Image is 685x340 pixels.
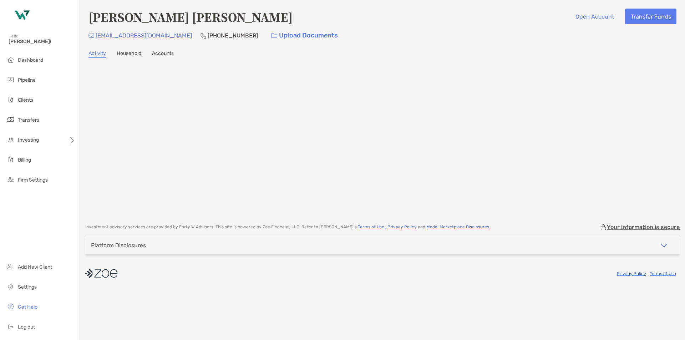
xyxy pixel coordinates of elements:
[9,39,75,45] span: [PERSON_NAME]!
[96,31,192,40] p: [EMAIL_ADDRESS][DOMAIN_NAME]
[6,135,15,144] img: investing icon
[6,322,15,331] img: logout icon
[570,9,619,24] button: Open Account
[660,241,668,250] img: icon arrow
[6,155,15,164] img: billing icon
[91,242,146,249] div: Platform Disclosures
[271,33,277,38] img: button icon
[18,117,39,123] span: Transfers
[9,3,34,29] img: Zoe Logo
[18,157,31,163] span: Billing
[201,33,206,39] img: Phone Icon
[358,224,384,229] a: Terms of Use
[88,34,94,38] img: Email Icon
[208,31,258,40] p: [PHONE_NUMBER]
[387,224,417,229] a: Privacy Policy
[18,304,37,310] span: Get Help
[267,28,342,43] a: Upload Documents
[6,282,15,291] img: settings icon
[6,175,15,184] img: firm-settings icon
[18,137,39,143] span: Investing
[625,9,676,24] button: Transfer Funds
[6,262,15,271] img: add_new_client icon
[18,57,43,63] span: Dashboard
[650,271,676,276] a: Terms of Use
[117,50,141,58] a: Household
[18,284,37,290] span: Settings
[18,77,36,83] span: Pipeline
[88,9,293,25] h4: [PERSON_NAME] [PERSON_NAME]
[6,95,15,104] img: clients icon
[6,75,15,84] img: pipeline icon
[85,224,490,230] p: Investment advisory services are provided by Forty W Advisors . This site is powered by Zoe Finan...
[6,115,15,124] img: transfers icon
[18,264,52,270] span: Add New Client
[18,97,33,103] span: Clients
[617,271,646,276] a: Privacy Policy
[18,177,48,183] span: Firm Settings
[18,324,35,330] span: Log out
[6,302,15,311] img: get-help icon
[152,50,174,58] a: Accounts
[88,50,106,58] a: Activity
[6,55,15,64] img: dashboard icon
[85,265,117,281] img: company logo
[607,224,680,230] p: Your information is secure
[426,224,489,229] a: Model Marketplace Disclosures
